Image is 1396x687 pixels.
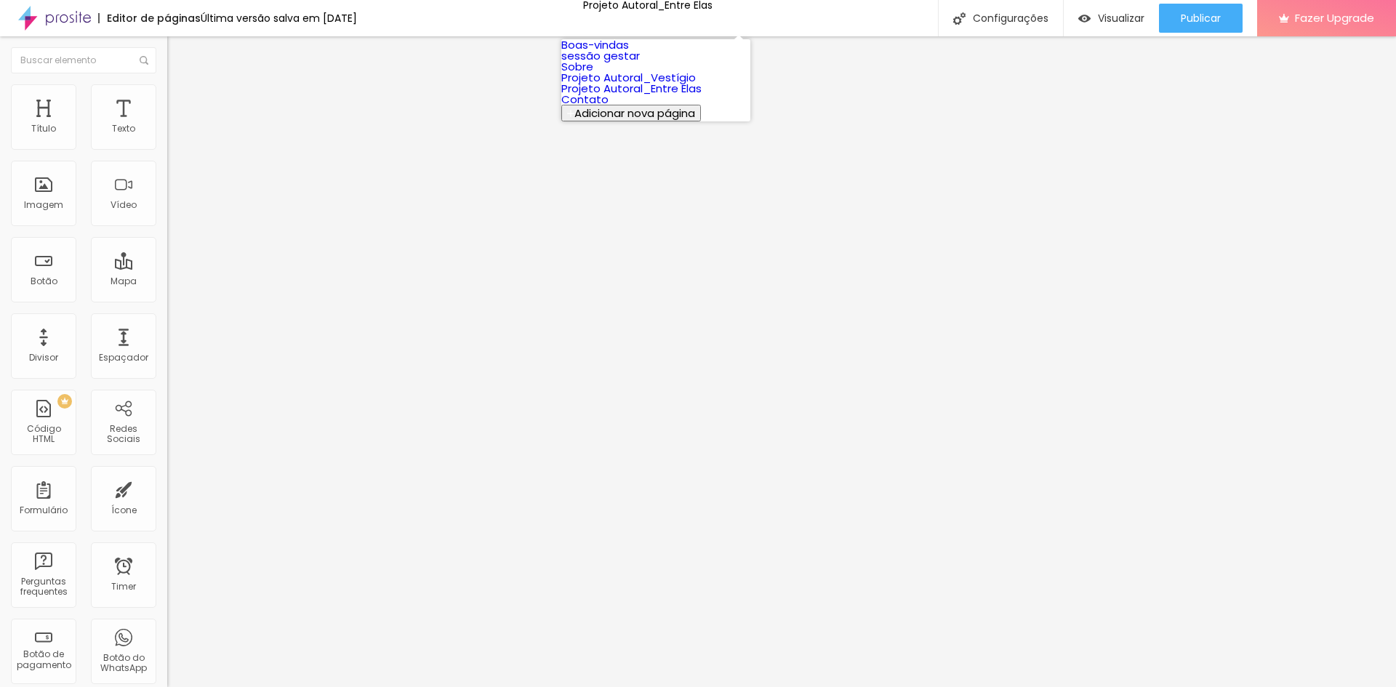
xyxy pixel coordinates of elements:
div: Texto [112,124,135,134]
div: Espaçador [99,353,148,363]
a: Boas-vindas [561,37,629,52]
div: Imagem [24,200,63,210]
input: Buscar elemento [11,47,156,73]
div: Perguntas frequentes [15,576,72,598]
span: Fazer Upgrade [1295,12,1374,24]
div: Botão [31,276,57,286]
span: Adicionar nova página [574,105,695,121]
div: Formulário [20,505,68,515]
a: sessão gestar [561,48,640,63]
a: Projeto Autoral_Entre Elas [561,81,702,96]
a: Contato [561,92,609,107]
div: Código HTML [15,424,72,445]
a: Projeto Autoral_Vestígio [561,70,696,85]
img: Icone [953,12,966,25]
span: Visualizar [1098,12,1144,24]
div: Botão do WhatsApp [95,653,152,674]
a: Sobre [561,59,593,74]
div: Vídeo [111,200,137,210]
div: Ícone [111,505,137,515]
div: Editor de páginas [98,13,201,23]
img: Icone [140,56,148,65]
button: Adicionar nova página [561,105,701,121]
div: Última versão salva em [DATE] [201,13,357,23]
button: Publicar [1159,4,1243,33]
div: Botão de pagamento [15,649,72,670]
div: Divisor [29,353,58,363]
img: view-1.svg [1078,12,1091,25]
div: Timer [111,582,136,592]
div: Redes Sociais [95,424,152,445]
div: Título [31,124,56,134]
div: Mapa [111,276,137,286]
button: Visualizar [1064,4,1159,33]
span: Publicar [1181,12,1221,24]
